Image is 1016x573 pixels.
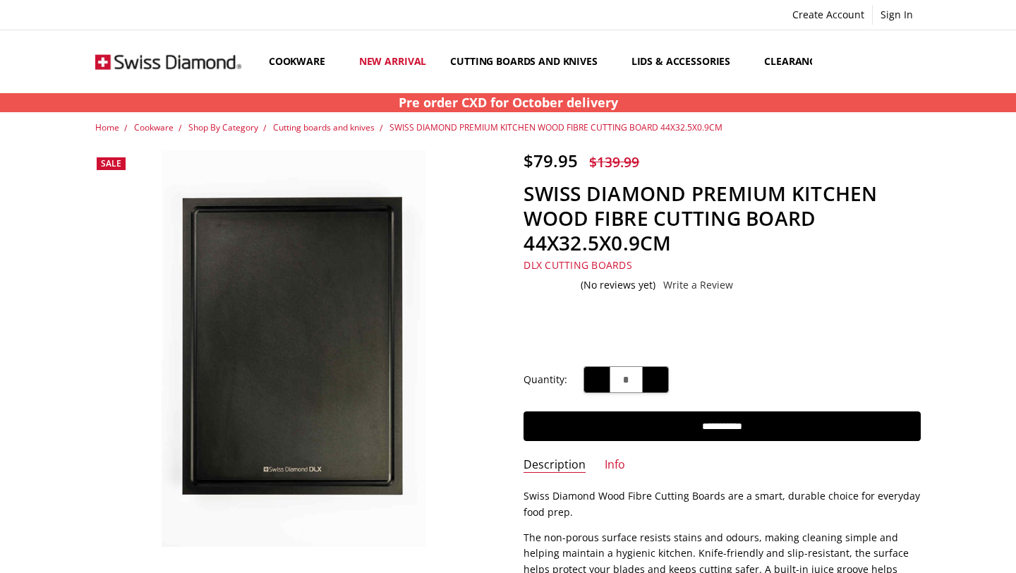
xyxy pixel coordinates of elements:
img: SWISS DIAMOND PREMIUM KITCHEN WOOD FIBRE CUTTING BOARD 44X32.5X0.9CM [126,554,127,555]
a: Sign In [873,5,921,25]
span: $139.99 [589,152,639,171]
p: Swiss Diamond Wood Fibre Cutting Boards are a smart, durable choice for everyday food prep. [524,488,921,520]
img: Free Shipping On Every Order [95,32,241,91]
a: Cutting boards and knives [273,121,375,133]
img: SWISS DIAMOND PREMIUM KITCHEN WOOD FIBRE CUTTING BOARD 44X32.5X0.9CM [138,554,140,555]
img: SWISS DIAMOND PREMIUM KITCHEN WOOD FIBRE CUTTING BOARD 44X32.5X0.9CM [130,554,131,555]
span: (No reviews yet) [581,279,655,291]
a: Clearance [752,30,843,93]
label: Quantity: [524,372,567,387]
img: SWISS DIAMOND PREMIUM KITCHEN WOOD FIBRE CUTTING BOARD 44X32.5X0.9CM [143,554,144,555]
a: Cookware [257,30,347,93]
a: Cookware [134,121,174,133]
span: $79.95 [524,149,578,172]
a: SWISS DIAMOND PREMIUM KITCHEN WOOD FIBRE CUTTING BOARD 44X32.5X0.9CM [389,121,722,133]
a: Description [524,457,586,474]
a: SWISS DIAMOND PREMIUM KITCHEN WOOD FIBRE CUTTING BOARD 44X32.5X0.9CM [95,150,492,548]
img: SWISS DIAMOND PREMIUM KITCHEN WOOD FIBRE CUTTING BOARD 44X32.5X0.9CM [134,554,135,555]
a: Lids & Accessories [619,30,752,93]
a: Shop By Category [188,121,258,133]
a: Create Account [785,5,872,25]
a: Write a Review [663,279,733,291]
a: Cutting boards and knives [438,30,619,93]
a: New arrival [347,30,438,93]
a: Home [95,121,119,133]
strong: Pre order CXD for October delivery [399,94,618,111]
a: DLX Cutting Boards [524,258,632,272]
a: Info [605,457,625,474]
img: SWISS DIAMOND PREMIUM KITCHEN WOOD FIBRE CUTTING BOARD 44X32.5X0.9CM [162,150,426,548]
span: Sale [101,157,121,169]
h1: SWISS DIAMOND PREMIUM KITCHEN WOOD FIBRE CUTTING BOARD 44X32.5X0.9CM [524,181,921,255]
